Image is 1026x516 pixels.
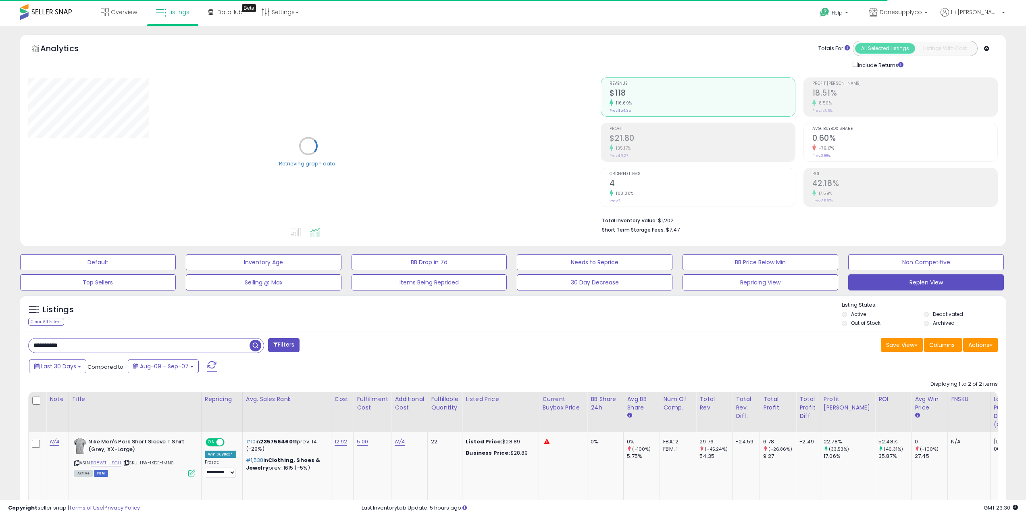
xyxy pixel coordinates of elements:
span: ROI [812,172,997,176]
h5: Listings [43,304,74,315]
span: Aug-09 - Sep-07 [140,362,189,370]
div: 52.48% [878,438,911,445]
button: Actions [963,338,998,352]
span: FBM [94,470,108,477]
p: in prev: 1615 (-5%) [246,457,325,471]
span: | SKU: HW-IKDE-1MNS [123,460,174,466]
span: Hi [PERSON_NAME] [951,8,999,16]
button: BB Price Below Min [683,254,838,270]
div: Fulfillment Cost [357,395,388,412]
a: N/A [50,438,59,446]
small: Avg BB Share. [627,412,632,419]
button: Needs to Reprice [517,254,672,270]
div: ASIN: [74,438,195,476]
small: Prev: 2 [610,198,620,203]
span: 2025-10-8 23:30 GMT [984,504,1018,512]
span: $7.47 [666,226,680,234]
div: Total Profit Diff. [799,395,817,420]
div: $28.89 [466,438,533,445]
button: Repricing View [683,274,838,290]
button: 30 Day Decrease [517,274,672,290]
h2: 4 [610,179,795,190]
small: Prev: 35.87% [812,198,833,203]
div: $28.89 [466,449,533,457]
label: Active [851,311,866,318]
small: 135.17% [613,145,631,151]
small: (46.31%) [884,446,903,452]
div: 22.78% [824,438,875,445]
button: Aug-09 - Sep-07 [128,359,199,373]
b: Short Term Storage Fees: [602,226,665,233]
button: Inventory Age [186,254,341,270]
div: Num of Comp. [663,395,693,412]
span: Profit [PERSON_NAME] [812,81,997,86]
button: Selling @ Max [186,274,341,290]
div: 0 [915,438,947,445]
h5: Analytics [40,43,94,56]
div: Additional Cost [395,395,424,412]
button: Non Competitive [848,254,1004,270]
b: Nike Men's Park Short Sleeve T Shirt (Grey, XX-Large) [88,438,186,455]
div: Tooltip anchor [242,4,256,12]
div: Total Profit [763,395,793,412]
div: 35.87% [878,453,911,460]
button: All Selected Listings [855,43,915,54]
div: [DATE] 00:48:12 [994,438,1020,453]
small: Prev: $9.27 [610,153,628,158]
span: Ordered Items [610,172,795,176]
h2: 18.51% [812,88,997,99]
div: Preset: [205,460,236,478]
p: Listing States: [842,301,1006,309]
div: 22 [431,438,456,445]
div: 0% [591,438,617,445]
div: 29.76 [699,438,732,445]
div: FNSKU [951,395,987,403]
div: Repricing [205,395,239,403]
small: 116.69% [613,100,632,106]
button: Default [20,254,176,270]
b: Total Inventory Value: [602,217,657,224]
button: Last 30 Days [29,359,86,373]
button: Filters [268,338,300,352]
span: Columns [929,341,955,349]
span: #10 [246,438,256,445]
small: (-100%) [632,446,651,452]
div: seller snap | | [8,504,140,512]
div: 9.27 [763,453,796,460]
div: Last Purchase Date (GMT) [994,395,1023,429]
strong: Copyright [8,504,37,512]
small: (-45.24%) [705,446,727,452]
div: 27.45 [915,453,947,460]
span: ON [206,439,216,446]
p: in prev: 14 (-29%) [246,438,325,453]
span: Listings [169,8,189,16]
div: Cost [335,395,350,403]
small: (33.53%) [829,446,849,452]
label: Out of Stock [851,320,880,326]
i: Get Help [820,7,830,17]
span: Compared to: [87,363,125,371]
button: Items Being Repriced [352,274,507,290]
div: 54.35 [699,453,732,460]
span: Profit [610,127,795,131]
h2: $21.80 [610,134,795,144]
div: Profit [PERSON_NAME] [824,395,872,412]
span: Help [832,9,843,16]
label: Archived [933,320,955,326]
div: Avg Win Price [915,395,944,412]
h2: $118 [610,88,795,99]
div: 6.78 [763,438,796,445]
span: Overview [111,8,137,16]
div: 17.06% [824,453,875,460]
button: Listings With Cost [915,43,975,54]
div: ROI [878,395,908,403]
small: Avg Win Price. [915,412,920,419]
div: N/A [951,438,984,445]
button: BB Drop in 7d [352,254,507,270]
button: Replen View [848,274,1004,290]
span: All listings currently available for purchase on Amazon [74,470,93,477]
span: Clothing, Shoes & Jewelry [246,456,320,471]
div: Displaying 1 to 2 of 2 items [930,380,998,388]
small: 8.50% [816,100,832,106]
div: Avg. Sales Rank [246,395,328,403]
